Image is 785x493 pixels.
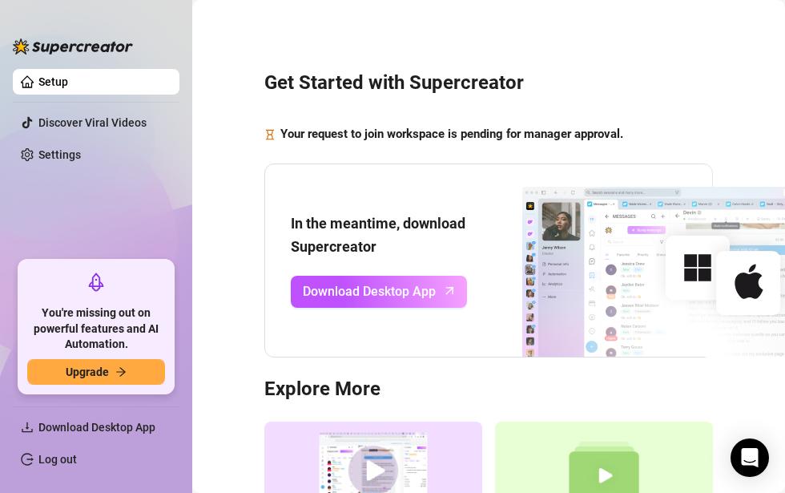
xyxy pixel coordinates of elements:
h3: Get Started with Supercreator [264,71,713,96]
img: logo-BBDzfeDw.svg [13,38,133,55]
span: rocket [87,273,106,292]
span: arrow-up [441,281,459,300]
div: Open Intercom Messenger [731,438,769,477]
a: Discover Viral Videos [38,116,147,129]
a: Log out [38,453,77,466]
span: Download Desktop App [303,281,436,301]
a: Settings [38,148,81,161]
span: Download Desktop App [38,421,155,434]
span: hourglass [264,125,276,144]
span: arrow-right [115,366,127,378]
a: Setup [38,75,68,88]
strong: Your request to join workspace is pending for manager approval. [280,127,623,141]
h3: Explore More [264,377,713,402]
button: Upgradearrow-right [27,359,165,385]
strong: In the meantime, download Supercreator [291,215,465,254]
span: Upgrade [66,366,109,378]
span: download [21,421,34,434]
a: Download Desktop Apparrow-up [291,276,467,308]
span: You're missing out on powerful features and AI Automation. [27,305,165,353]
